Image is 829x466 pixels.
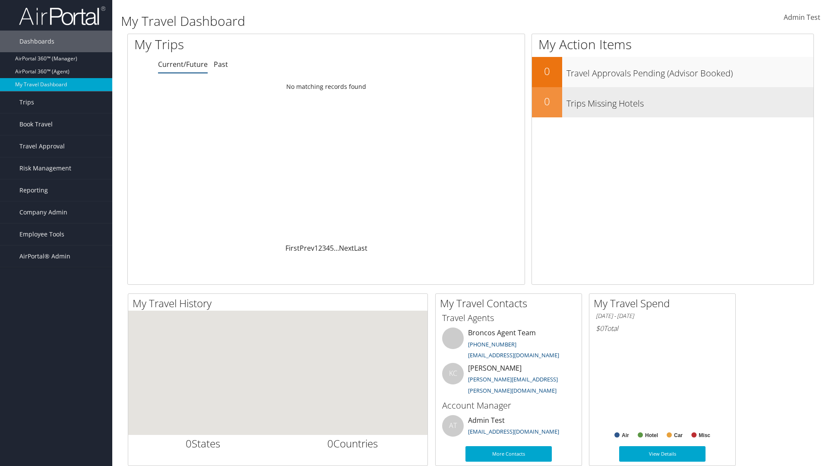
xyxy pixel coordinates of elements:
[438,415,579,443] li: Admin Test
[19,91,34,113] span: Trips
[134,35,353,54] h1: My Trips
[327,436,333,450] span: 0
[322,243,326,253] a: 3
[532,64,562,79] h2: 0
[468,375,558,394] a: [PERSON_NAME][EMAIL_ADDRESS][PERSON_NAME][DOMAIN_NAME]
[438,363,579,398] li: [PERSON_NAME]
[468,351,559,359] a: [EMAIL_ADDRESS][DOMAIN_NAME]
[645,432,658,438] text: Hotel
[19,179,48,201] span: Reporting
[468,428,559,435] a: [EMAIL_ADDRESS][DOMAIN_NAME]
[128,79,525,94] td: No matching records found
[314,243,318,253] a: 1
[566,63,813,79] h3: Travel Approvals Pending (Advisor Booked)
[594,296,735,311] h2: My Travel Spend
[596,324,604,333] span: $0
[135,436,272,451] h2: States
[339,243,354,253] a: Next
[784,4,820,31] a: Admin Test
[334,243,339,253] span: …
[442,400,575,412] h3: Account Manager
[19,202,67,223] span: Company Admin
[465,446,552,462] a: More Contacts
[19,135,65,157] span: Travel Approval
[596,312,729,320] h6: [DATE] - [DATE]
[133,296,427,311] h2: My Travel History
[19,157,71,179] span: Risk Management
[442,363,464,384] div: KC
[19,31,54,52] span: Dashboards
[674,432,683,438] text: Car
[19,6,105,26] img: airportal-logo.png
[532,35,813,54] h1: My Action Items
[532,87,813,117] a: 0Trips Missing Hotels
[442,312,575,324] h3: Travel Agents
[438,327,579,363] li: Broncos Agent Team
[19,224,64,245] span: Employee Tools
[622,432,629,438] text: Air
[186,436,192,450] span: 0
[285,436,421,451] h2: Countries
[699,432,710,438] text: Misc
[318,243,322,253] a: 2
[468,340,516,348] a: [PHONE_NUMBER]
[442,415,464,437] div: AT
[300,243,314,253] a: Prev
[596,324,729,333] h6: Total
[121,12,587,30] h1: My Travel Dashboard
[566,93,813,110] h3: Trips Missing Hotels
[158,60,208,69] a: Current/Future
[619,446,706,462] a: View Details
[214,60,228,69] a: Past
[19,246,70,267] span: AirPortal® Admin
[532,57,813,87] a: 0Travel Approvals Pending (Advisor Booked)
[532,94,562,109] h2: 0
[19,113,53,135] span: Book Travel
[285,243,300,253] a: First
[330,243,334,253] a: 5
[354,243,367,253] a: Last
[440,296,582,311] h2: My Travel Contacts
[784,13,820,22] span: Admin Test
[326,243,330,253] a: 4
